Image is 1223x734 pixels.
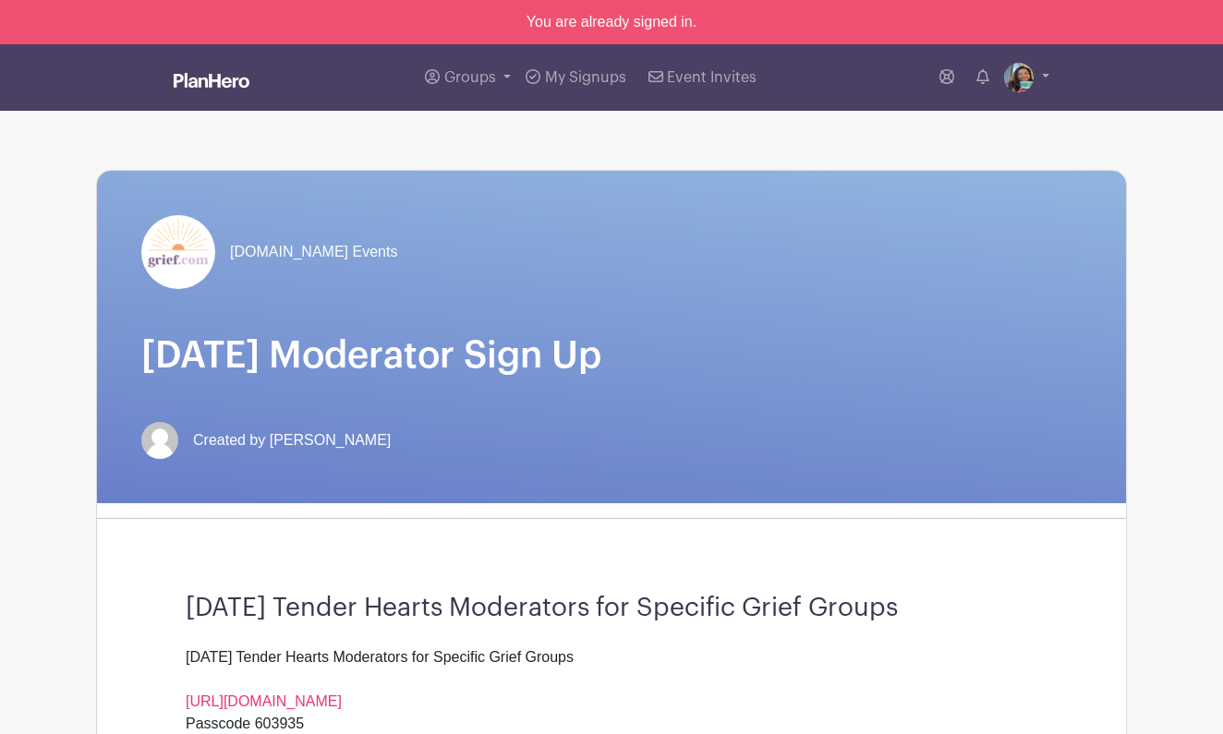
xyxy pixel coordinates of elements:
img: logo_white-6c42ec7e38ccf1d336a20a19083b03d10ae64f83f12c07503d8b9e83406b4c7d.svg [174,73,249,88]
span: Groups [444,70,496,85]
span: Created by [PERSON_NAME] [193,429,391,451]
a: Event Invites [641,44,764,111]
span: [DOMAIN_NAME] Events [230,241,397,263]
img: default-ce2991bfa6775e67f084385cd625a349d9dcbb7a52a09fb2fda1e96e2d18dcdb.png [141,422,178,459]
a: My Signups [518,44,633,111]
img: grief-logo-planhero.png [141,215,215,289]
img: coffee%20n%20me.jpg [1004,63,1034,92]
a: [URL][DOMAIN_NAME] [186,693,342,709]
h3: [DATE] Tender Hearts Moderators for Specific Grief Groups [186,593,1037,624]
a: Groups [418,44,518,111]
span: My Signups [545,70,626,85]
span: Event Invites [667,70,757,85]
h1: [DATE] Moderator Sign Up [141,333,1082,378]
